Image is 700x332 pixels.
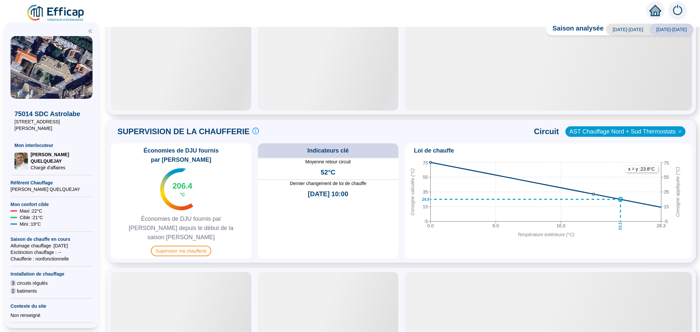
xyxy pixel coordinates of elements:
span: Allumage chauffage : [DATE] [11,242,93,249]
tspan: 16.0 [556,223,565,228]
div: Non renseigné [11,312,93,319]
span: Mini : 19 °C [20,221,41,227]
tspan: 35 [664,189,669,195]
span: Chargé d'affaires [31,164,89,171]
tspan: 75 [664,160,669,166]
tspan: 15 [664,204,669,209]
tspan: 15 [423,204,428,209]
span: Superviser ma chaufferie [151,246,211,256]
text: x = y : 23.8 °C [628,166,655,172]
span: Maxi : 22 °C [20,208,42,214]
span: Dernier changement de loi de chauffe [258,180,398,187]
tspan: Température extérieure (°C) [517,232,574,237]
span: Moyenne retour circuit [258,158,398,165]
span: 2 [11,288,16,294]
span: [PERSON_NAME] QUELQUEJAY [11,186,93,193]
span: 206.4 [173,181,192,191]
tspan: 55 [423,175,428,180]
span: Circuit [534,126,559,137]
span: Contexte du site [11,303,93,309]
span: batiments [17,288,37,294]
span: Mon confort cible [11,201,93,208]
span: 75014 SDC Astrolabe [14,109,89,118]
tspan: Consigne calculée (°C) [410,169,415,216]
img: efficap energie logo [26,4,86,22]
span: Saison de chauffe en cours [11,236,93,242]
span: Économies de DJU fournis par [PERSON_NAME] depuis le début de la saison [PERSON_NAME] [114,214,249,242]
tspan: 55 [664,175,669,180]
tspan: 35 [423,189,428,195]
span: Loi de chauffe [414,146,454,155]
span: AST Chauffage Nord + Sud Thermostats [569,127,682,136]
span: 3 [11,280,16,286]
span: down [678,130,682,134]
tspan: 8.0 [492,223,499,228]
span: [STREET_ADDRESS][PERSON_NAME] [14,118,89,132]
span: circuits régulés [17,280,48,286]
tspan: -5 [664,219,668,224]
span: Saison analysée [546,24,604,35]
span: double-left [88,29,93,33]
text: 24.9 [422,197,430,202]
tspan: 28.3 [657,223,666,228]
span: Exctinction chauffage : -- [11,249,93,256]
span: Indicateurs clé [308,146,349,155]
span: info-circle [252,128,259,134]
span: 52°C [321,168,335,177]
span: °C [180,191,185,198]
text: 23.3 [618,222,623,230]
span: [DATE]-[DATE] [650,24,693,35]
img: indicateur températures [160,168,193,210]
span: Cible : 21 °C [20,214,43,221]
span: Référent Chauffage [11,179,93,186]
span: Chaufferie : non fonctionnelle [11,256,93,262]
span: [PERSON_NAME] QUELQUEJAY [31,151,89,164]
tspan: -5 [424,219,428,224]
span: home [649,5,661,16]
span: Installation de chauffage [11,271,93,277]
span: [DATE]-[DATE] [606,24,650,35]
tspan: 0.0 [427,223,434,228]
span: Mon interlocuteur [14,142,89,149]
img: alerts [668,1,687,20]
tspan: Consigne appliquée (°C) [675,167,680,217]
span: Économies de DJU fournis par [PERSON_NAME] [114,146,249,164]
span: SUPERVISION DE LA CHAUFFERIE [117,126,250,137]
img: Chargé d'affaires [14,153,28,170]
span: [DATE] 10:00 [308,189,348,198]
